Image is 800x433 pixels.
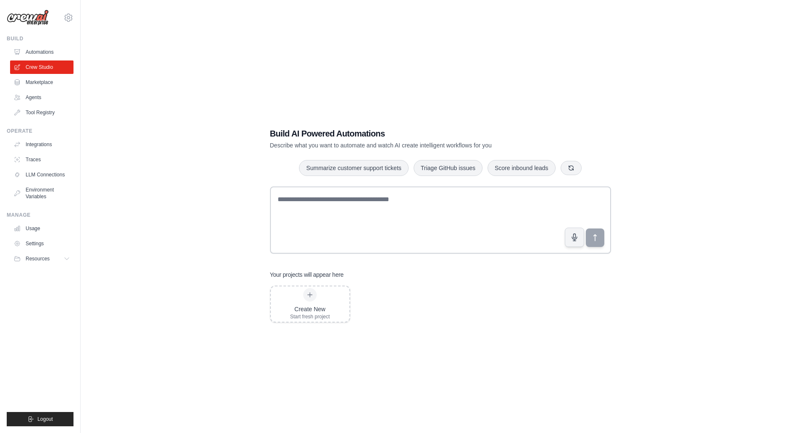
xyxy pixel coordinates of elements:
iframe: Chat Widget [758,393,800,433]
button: Get new suggestions [561,161,582,175]
a: Environment Variables [10,183,73,203]
a: Crew Studio [10,60,73,74]
button: Logout [7,412,73,426]
a: Traces [10,153,73,166]
p: Describe what you want to automate and watch AI create intelligent workflows for you [270,141,552,150]
div: Build [7,35,73,42]
a: Automations [10,45,73,59]
span: Logout [37,416,53,423]
a: Tool Registry [10,106,73,119]
h3: Your projects will appear here [270,270,344,279]
div: Create New [290,305,330,313]
a: Integrations [10,138,73,151]
a: Marketplace [10,76,73,89]
button: Click to speak your automation idea [565,228,584,247]
button: Summarize customer support tickets [299,160,408,176]
button: Resources [10,252,73,265]
div: Start fresh project [290,313,330,320]
a: Settings [10,237,73,250]
h1: Build AI Powered Automations [270,128,552,139]
button: Triage GitHub issues [414,160,483,176]
a: LLM Connections [10,168,73,181]
button: Score inbound leads [488,160,556,176]
a: Usage [10,222,73,235]
div: Operate [7,128,73,134]
div: Manage [7,212,73,218]
a: Agents [10,91,73,104]
span: Resources [26,255,50,262]
img: Logo [7,10,49,26]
